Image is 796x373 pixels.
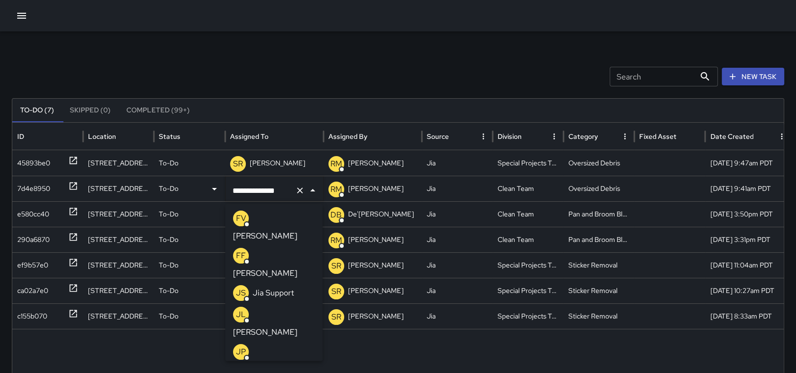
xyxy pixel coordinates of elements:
[17,202,49,227] div: e580cc40
[17,278,48,303] div: ca02a7e0
[17,151,50,176] div: 45893be0
[422,278,493,303] div: Jia
[83,303,154,329] div: 475 Market Street
[236,287,246,299] p: JS
[348,227,404,252] p: [PERSON_NAME]
[493,252,563,278] div: Special Projects Team
[427,132,449,141] div: Source
[705,176,791,201] div: 10/7/2025, 9:41am PDT
[563,201,634,227] div: Pan and Broom Block Faces
[493,176,563,201] div: Clean Team
[722,68,784,86] button: New Task
[422,201,493,227] div: Jia
[422,176,493,201] div: Jia
[233,193,297,205] p: [PERSON_NAME]
[705,303,791,329] div: 10/6/2025, 8:33am PDT
[83,278,154,303] div: 292 Battery Street
[330,184,342,195] p: RM
[17,253,48,278] div: ef9b57e0
[422,252,493,278] div: Jia
[17,227,50,252] div: 290a6870
[563,150,634,176] div: Oversized Debris
[498,132,522,141] div: Division
[159,227,178,252] p: To-Do
[422,303,493,329] div: Jia
[563,252,634,278] div: Sticker Removal
[563,278,634,303] div: Sticker Removal
[83,201,154,227] div: 580 Pacific Avenue
[710,132,753,141] div: Date Created
[775,130,789,143] button: Date Created column menu
[118,99,198,122] button: Completed (99+)
[88,132,116,141] div: Location
[348,253,404,278] p: [PERSON_NAME]
[330,209,342,221] p: DB
[83,252,154,278] div: 444 Market Street
[236,213,246,224] p: FV
[331,286,341,297] p: SR
[563,303,634,329] div: Sticker Removal
[159,278,178,303] p: To-Do
[159,304,178,329] p: To-Do
[83,227,154,252] div: 598 Market Street
[493,201,563,227] div: Clean Team
[705,201,791,227] div: 10/6/2025, 3:50pm PDT
[17,176,50,201] div: 7d4e8950
[328,132,367,141] div: Assigned By
[12,99,62,122] button: To-Do (7)
[705,227,791,252] div: 10/6/2025, 3:31pm PDT
[159,253,178,278] p: To-Do
[331,311,341,323] p: SR
[236,250,246,262] p: FF
[493,227,563,252] div: Clean Team
[493,150,563,176] div: Special Projects Team
[62,99,118,122] button: Skipped (0)
[236,309,246,320] p: JL
[348,176,404,201] p: [PERSON_NAME]
[17,304,47,329] div: c155b070
[253,287,294,299] p: Jia Support
[233,326,297,338] p: [PERSON_NAME]
[17,132,24,141] div: ID
[159,176,178,201] p: To-Do
[563,176,634,201] div: Oversized Debris
[330,235,342,246] p: RM
[230,132,268,141] div: Assigned To
[422,150,493,176] div: Jia
[330,158,342,170] p: RM
[159,151,178,176] p: To-Do
[306,184,320,197] button: Close
[348,202,414,227] p: De'[PERSON_NAME]
[422,227,493,252] div: Jia
[348,278,404,303] p: [PERSON_NAME]
[493,303,563,329] div: Special Projects Team
[293,184,307,197] button: Clear
[236,346,246,358] p: JP
[493,278,563,303] div: Special Projects Team
[705,150,791,176] div: 10/7/2025, 9:47am PDT
[331,260,341,272] p: SR
[250,151,305,176] p: [PERSON_NAME]
[159,132,180,141] div: Status
[83,176,154,201] div: 592 Pacific Avenue
[233,158,243,170] p: SR
[563,227,634,252] div: Pan and Broom Block Faces
[348,151,404,176] p: [PERSON_NAME]
[250,202,305,227] p: [PERSON_NAME]
[233,267,297,279] p: [PERSON_NAME]
[547,130,561,143] button: Division column menu
[705,278,791,303] div: 10/6/2025, 10:27am PDT
[233,230,297,242] p: [PERSON_NAME]
[348,304,404,329] p: [PERSON_NAME]
[476,130,490,143] button: Source column menu
[705,252,791,278] div: 10/6/2025, 11:04am PDT
[159,202,178,227] p: To-Do
[639,132,677,141] div: Fixed Asset
[83,150,154,176] div: 503 Pacific Avenue
[618,130,632,143] button: Category column menu
[568,132,598,141] div: Category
